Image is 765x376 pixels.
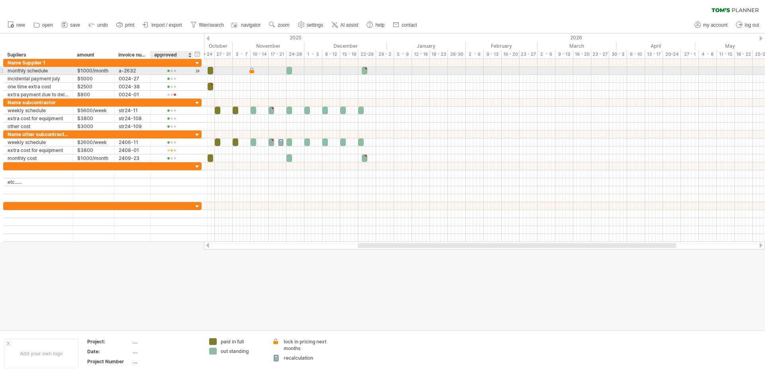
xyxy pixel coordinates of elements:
[745,22,759,28] span: log out
[8,91,69,98] div: extra payment due to delay
[151,22,182,28] span: import / export
[717,50,735,58] div: 11 - 15
[466,50,484,58] div: 2 - 6
[86,20,110,30] a: undo
[703,22,728,28] span: my account
[77,107,110,114] div: $5600/week
[340,50,358,58] div: 15 - 19
[8,115,69,122] div: extra cost for equipment
[77,75,110,82] div: $5000
[735,50,753,58] div: 18 - 22
[119,138,146,146] div: 2406-11
[284,355,327,361] div: recalculation
[286,50,304,58] div: 24-28
[119,91,146,98] div: 0024-01
[8,107,69,114] div: weekly schedule
[609,50,627,58] div: 30 - 3
[251,50,269,58] div: 10 - 14
[141,20,184,30] a: import / export
[692,20,730,30] a: my account
[267,20,292,30] a: zoom
[8,75,69,82] div: incidental payment july
[307,22,323,28] span: settings
[87,358,131,365] div: Project Number
[59,20,82,30] a: save
[340,22,358,28] span: AI assist
[8,59,69,66] div: Name Supplier 1
[233,50,251,58] div: 3 - 7
[8,146,69,154] div: extra cost for equipment
[70,22,80,28] span: save
[284,338,327,352] div: lock in pricing next months
[133,358,200,365] div: ....
[376,50,394,58] div: 29 - 2
[77,91,110,98] div: $800
[114,20,137,30] a: print
[537,42,616,50] div: March 2026
[233,42,304,50] div: November 2025
[304,50,322,58] div: 1 - 5
[537,50,555,58] div: 2 - 6
[31,20,55,30] a: open
[199,22,224,28] span: filter/search
[119,146,146,154] div: 2408-01
[118,51,146,59] div: invoice number
[663,50,681,58] div: 20-24
[133,338,200,345] div: ....
[194,67,201,75] div: scroll to activity
[627,50,645,58] div: 6 - 10
[77,146,110,154] div: $3800
[502,50,520,58] div: 16 - 20
[119,107,146,114] div: str24-11
[304,42,387,50] div: December 2025
[394,50,412,58] div: 5 - 9
[42,22,53,28] span: open
[520,50,537,58] div: 23 - 27
[591,50,609,58] div: 23 - 27
[358,50,376,58] div: 22-26
[188,20,226,30] a: filter/search
[448,50,466,58] div: 26-30
[387,42,466,50] div: January 2026
[197,50,215,58] div: 20-24
[8,67,69,74] div: monthly schedule
[8,123,69,130] div: other cost
[375,22,384,28] span: help
[133,348,200,355] div: ....
[322,50,340,58] div: 8 - 12
[230,20,263,30] a: navigator
[645,50,663,58] div: 13 - 17
[484,50,502,58] div: 9 - 13
[119,154,146,162] div: 2409-23
[402,22,417,28] span: contact
[681,50,699,58] div: 27 - 1
[119,115,146,122] div: str24-108
[412,50,430,58] div: 12 - 16
[6,20,27,30] a: new
[221,348,264,355] div: out standing
[365,20,387,30] a: help
[7,51,69,59] div: Supliers
[119,83,146,90] div: 0024-38
[734,20,761,30] a: log out
[8,138,69,146] div: weekly schedule
[16,22,25,28] span: new
[119,75,146,82] div: 0024-27
[77,83,110,90] div: $2500
[241,22,261,28] span: navigator
[555,50,573,58] div: 9 - 13
[87,348,131,355] div: Date:
[699,50,717,58] div: 4 - 8
[215,50,233,58] div: 27 - 31
[8,99,69,106] div: Name subcontractor
[466,42,537,50] div: February 2026
[430,50,448,58] div: 19 - 23
[77,123,110,130] div: $3000
[154,51,188,59] div: approved
[77,154,110,162] div: $1000/month
[296,20,326,30] a: settings
[77,67,110,74] div: $1000/month
[8,178,69,186] div: etc......
[97,22,108,28] span: undo
[278,22,289,28] span: zoom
